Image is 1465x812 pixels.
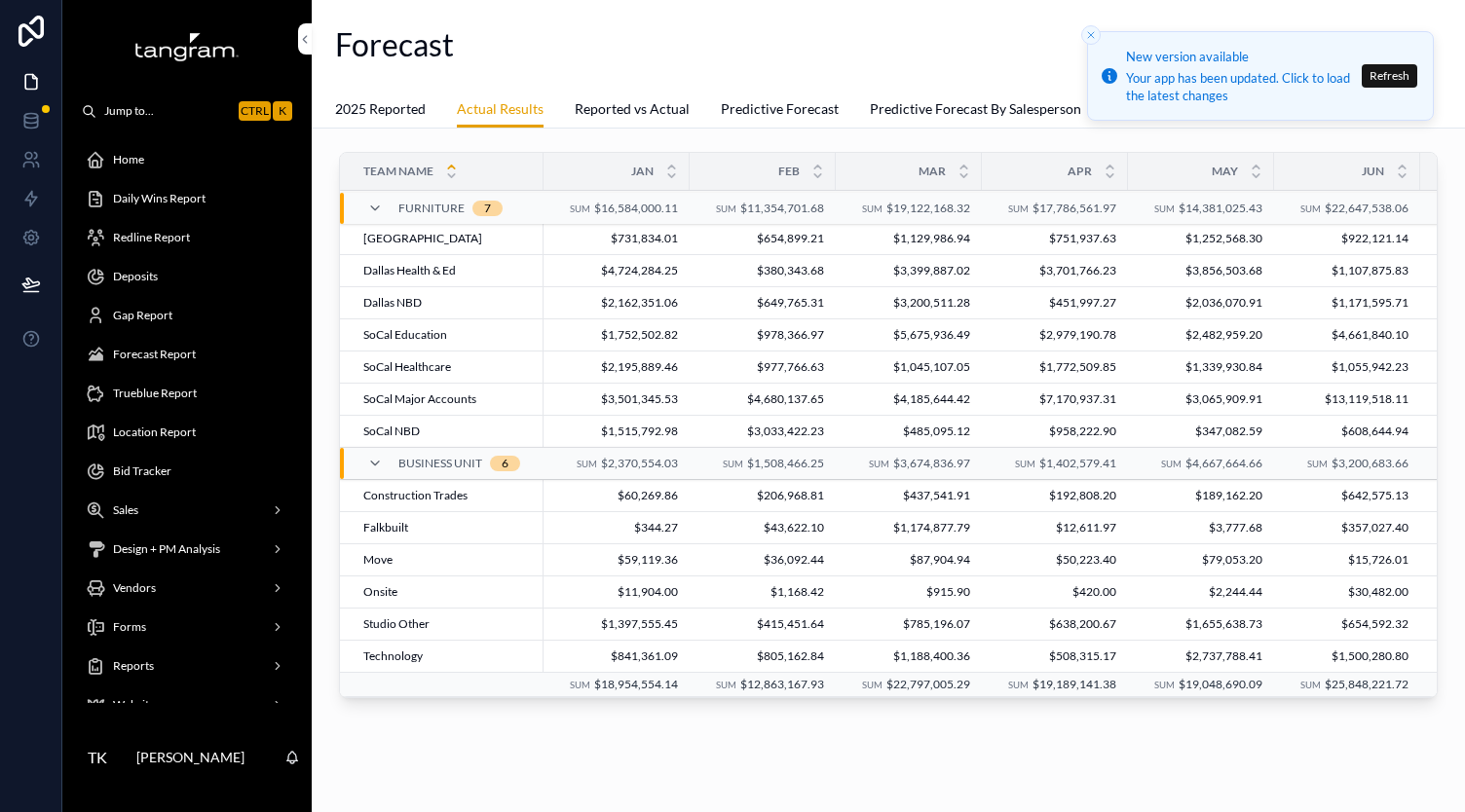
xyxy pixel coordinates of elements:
a: $915.90 [847,584,970,600]
small: Sum [1154,203,1175,213]
span: Jan [631,164,654,179]
a: Dallas Health & Ed [363,263,532,278]
span: Jun [1362,164,1384,179]
a: $1,129,986.94 [847,231,970,246]
span: Falkbuilt [363,520,408,535]
a: Predictive Forecast [721,92,839,130]
a: $79,053.20 [1140,552,1262,568]
small: Sum [1008,680,1029,690]
small: Sum [862,680,883,690]
a: $978,366.97 [701,327,824,343]
a: 2025 Reported [335,92,426,130]
span: Feb [778,164,800,179]
a: $5,675,936.49 [847,327,970,343]
a: $1,752,502.82 [555,327,678,343]
a: $7,170,937.31 [994,391,1116,407]
a: $922,121.14 [1286,231,1409,246]
span: Gap Report [113,308,172,323]
a: $654,899.21 [701,231,824,246]
a: Sales [74,493,300,528]
button: Jump to...CtrlK [74,93,300,129]
span: Location Report [113,424,196,440]
span: Forms [113,619,146,635]
span: $1,055,942.23 [1286,359,1409,375]
span: $3,674,836.97 [893,456,970,470]
span: $485,095.12 [847,424,970,439]
div: New version available [1126,48,1356,67]
a: Falkbuilt [363,520,532,535]
span: Mar [919,164,946,179]
a: $1,107,875.83 [1286,263,1409,278]
a: $206,968.81 [701,488,824,503]
a: $1,500,280.80 [1286,648,1409,664]
div: Your app has been updated. Click to load the latest changes [1126,69,1356,104]
a: Forms [74,609,300,645]
span: $649,765.31 [701,295,824,311]
a: Studio Other [363,616,532,632]
a: $1,772,509.85 [994,359,1116,375]
a: $347,082.59 [1140,424,1262,439]
a: $841,361.09 [555,648,678,664]
a: $1,252,568.30 [1140,231,1262,246]
a: $3,856,503.68 [1140,263,1262,278]
span: Construction Trades [363,488,468,503]
span: $3,200,511.28 [847,295,970,311]
span: $2,370,554.03 [601,456,678,470]
span: 2025 Reported [335,99,426,119]
span: Predictive Forecast By Salesperson [870,99,1081,119]
a: Reports [74,648,300,683]
span: Actual Results [457,99,544,119]
span: SoCal Major Accounts [363,391,476,407]
a: Design + PM Analysis [74,532,300,567]
a: $4,724,284.25 [555,263,678,278]
span: $1,339,930.84 [1140,359,1262,375]
a: $189,162.20 [1140,488,1262,503]
a: $977,766.63 [701,359,824,375]
a: $4,185,644.42 [847,391,970,407]
span: $15,726.01 [1286,552,1409,568]
span: $380,343.68 [701,263,824,278]
span: SoCal Education [363,327,447,343]
a: $451,997.27 [994,295,1116,311]
div: 7 [484,200,491,215]
a: $731,834.01 [555,231,678,246]
small: Sum [862,203,883,213]
a: Website [74,687,300,722]
span: $437,541.91 [847,488,970,503]
span: $36,092.44 [701,552,824,568]
span: $18,954,554.14 [594,677,678,691]
small: Sum [716,680,736,690]
a: $420.00 [994,584,1116,600]
span: Studio Other [363,616,430,632]
span: Home [113,152,144,167]
span: $19,122,168.32 [886,200,970,214]
span: $3,501,345.53 [555,391,678,407]
a: Deposits [74,259,300,294]
a: $2,482,959.20 [1140,327,1262,343]
a: $805,162.84 [701,648,824,664]
a: Home [74,142,300,177]
a: $4,680,137.65 [701,391,824,407]
span: $1,045,107.05 [847,359,970,375]
a: [GEOGRAPHIC_DATA] [363,231,532,246]
a: $751,937.63 [994,231,1116,246]
a: $2,195,889.46 [555,359,678,375]
small: Sum [1307,459,1328,469]
span: $2,036,070.91 [1140,295,1262,311]
span: Daily Wins Report [113,191,206,206]
a: $3,065,909.91 [1140,391,1262,407]
img: App logo [134,31,240,62]
span: Sales [113,502,138,518]
a: $3,033,422.23 [701,424,824,439]
span: Jump to... [104,103,231,119]
a: SoCal Education [363,327,532,343]
span: Team Name [363,164,433,179]
span: $638,200.67 [994,616,1116,632]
